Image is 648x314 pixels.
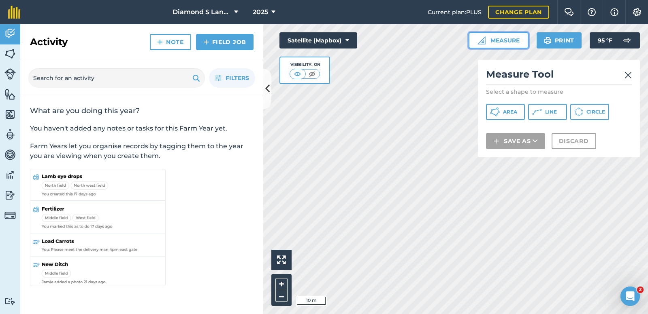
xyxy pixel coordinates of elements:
button: Area [486,104,525,120]
img: svg+xml;base64,PD94bWwgdmVyc2lvbj0iMS4wIiBlbmNvZGluZz0idXRmLTgiPz4KPCEtLSBHZW5lcmF0b3I6IEFkb2JlIE... [4,169,16,181]
img: svg+xml;base64,PD94bWwgdmVyc2lvbj0iMS4wIiBlbmNvZGluZz0idXRmLTgiPz4KPCEtLSBHZW5lcmF0b3I6IEFkb2JlIE... [4,210,16,221]
h2: What are you doing this year? [30,106,254,116]
img: svg+xml;base64,PHN2ZyB4bWxucz0iaHR0cDovL3d3dy53My5vcmcvMjAwMC9zdmciIHdpZHRoPSIxNCIgaGVpZ2h0PSIyNC... [493,136,499,146]
img: svg+xml;base64,PD94bWwgdmVyc2lvbj0iMS4wIiBlbmNvZGluZz0idXRmLTgiPz4KPCEtLSBHZW5lcmF0b3I6IEFkb2JlIE... [4,68,16,80]
img: Four arrows, one pointing top left, one top right, one bottom right and the last bottom left [277,255,286,264]
h2: Measure Tool [486,68,632,84]
img: A cog icon [632,8,642,16]
img: svg+xml;base64,PHN2ZyB4bWxucz0iaHR0cDovL3d3dy53My5vcmcvMjAwMC9zdmciIHdpZHRoPSI1NiIgaGVpZ2h0PSI2MC... [4,88,16,100]
img: svg+xml;base64,PHN2ZyB4bWxucz0iaHR0cDovL3d3dy53My5vcmcvMjAwMC9zdmciIHdpZHRoPSIyMiIgaGVpZ2h0PSIzMC... [625,70,632,80]
span: 2 [637,287,644,293]
img: A question mark icon [587,8,597,16]
button: Discard [552,133,596,149]
button: + [275,278,288,290]
img: Ruler icon [477,36,486,44]
img: svg+xml;base64,PD94bWwgdmVyc2lvbj0iMS4wIiBlbmNvZGluZz0idXRmLTgiPz4KPCEtLSBHZW5lcmF0b3I6IEFkb2JlIE... [4,297,16,305]
div: Visibility: On [290,61,320,68]
p: Farm Years let you organise records by tagging them to the year you are viewing when you create t... [30,141,254,161]
a: Note [150,34,191,50]
button: Line [528,104,567,120]
button: – [275,290,288,302]
h2: Activity [30,36,68,48]
img: svg+xml;base64,PD94bWwgdmVyc2lvbj0iMS4wIiBlbmNvZGluZz0idXRmLTgiPz4KPCEtLSBHZW5lcmF0b3I6IEFkb2JlIE... [619,32,635,48]
img: svg+xml;base64,PD94bWwgdmVyc2lvbj0iMS4wIiBlbmNvZGluZz0idXRmLTgiPz4KPCEtLSBHZW5lcmF0b3I6IEFkb2JlIE... [4,27,16,40]
img: svg+xml;base64,PHN2ZyB4bWxucz0iaHR0cDovL3d3dy53My5vcmcvMjAwMC9zdmciIHdpZHRoPSIxNCIgaGVpZ2h0PSIyNC... [203,37,209,47]
button: Print [537,32,582,48]
img: Two speech bubbles overlapping with the left bubble in the forefront [564,8,574,16]
img: svg+xml;base64,PHN2ZyB4bWxucz0iaHR0cDovL3d3dy53My5vcmcvMjAwMC9zdmciIHdpZHRoPSIxNCIgaGVpZ2h0PSIyNC... [157,37,163,47]
img: svg+xml;base64,PHN2ZyB4bWxucz0iaHR0cDovL3d3dy53My5vcmcvMjAwMC9zdmciIHdpZHRoPSIxNyIgaGVpZ2h0PSIxNy... [610,7,618,17]
a: Change plan [488,6,549,19]
button: Measure [469,32,529,48]
span: Area [503,109,517,115]
img: svg+xml;base64,PHN2ZyB4bWxucz0iaHR0cDovL3d3dy53My5vcmcvMjAwMC9zdmciIHdpZHRoPSIxOSIgaGVpZ2h0PSIyNC... [192,73,200,83]
img: svg+xml;base64,PD94bWwgdmVyc2lvbj0iMS4wIiBlbmNvZGluZz0idXRmLTgiPz4KPCEtLSBHZW5lcmF0b3I6IEFkb2JlIE... [4,149,16,161]
a: Field Job [196,34,254,50]
button: Circle [570,104,609,120]
button: 95 °F [590,32,640,48]
img: svg+xml;base64,PHN2ZyB4bWxucz0iaHR0cDovL3d3dy53My5vcmcvMjAwMC9zdmciIHdpZHRoPSI1NiIgaGVpZ2h0PSI2MC... [4,48,16,60]
span: Line [545,109,557,115]
span: Circle [586,109,605,115]
img: svg+xml;base64,PHN2ZyB4bWxucz0iaHR0cDovL3d3dy53My5vcmcvMjAwMC9zdmciIHdpZHRoPSIxOSIgaGVpZ2h0PSIyNC... [544,36,552,45]
span: Filters [226,74,249,82]
button: Filters [209,68,255,88]
input: Search for an activity [28,68,205,88]
button: Satellite (Mapbox) [279,32,357,48]
span: Diamond S Land and Cattle [173,7,231,17]
img: svg+xml;base64,PHN2ZyB4bWxucz0iaHR0cDovL3d3dy53My5vcmcvMjAwMC9zdmciIHdpZHRoPSI1MCIgaGVpZ2h0PSI0MC... [307,70,317,78]
img: svg+xml;base64,PHN2ZyB4bWxucz0iaHR0cDovL3d3dy53My5vcmcvMjAwMC9zdmciIHdpZHRoPSI1NiIgaGVpZ2h0PSI2MC... [4,108,16,120]
span: Current plan : PLUS [428,8,482,17]
img: svg+xml;base64,PD94bWwgdmVyc2lvbj0iMS4wIiBlbmNvZGluZz0idXRmLTgiPz4KPCEtLSBHZW5lcmF0b3I6IEFkb2JlIE... [4,189,16,201]
span: 2025 [253,7,268,17]
img: fieldmargin Logo [8,6,20,19]
img: svg+xml;base64,PHN2ZyB4bWxucz0iaHR0cDovL3d3dy53My5vcmcvMjAwMC9zdmciIHdpZHRoPSI1MCIgaGVpZ2h0PSI0MC... [292,70,303,78]
button: Save as [486,133,545,149]
p: You haven't added any notes or tasks for this Farm Year yet. [30,124,254,133]
iframe: Intercom live chat [620,287,640,306]
span: 95 ° F [598,32,612,48]
p: Select a shape to measure [486,88,632,96]
img: svg+xml;base64,PD94bWwgdmVyc2lvbj0iMS4wIiBlbmNvZGluZz0idXRmLTgiPz4KPCEtLSBHZW5lcmF0b3I6IEFkb2JlIE... [4,129,16,141]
